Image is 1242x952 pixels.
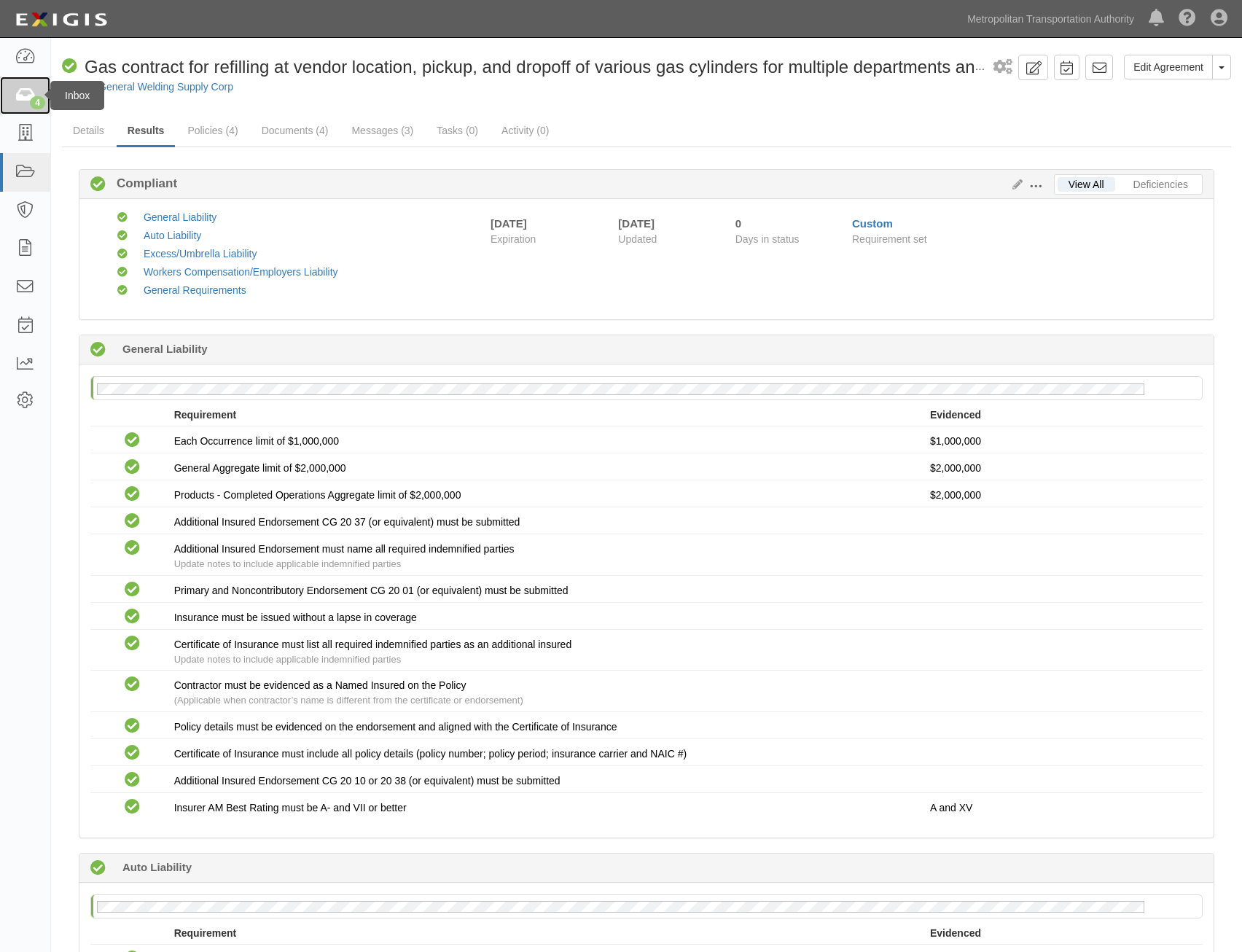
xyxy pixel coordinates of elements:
a: Edit Agreement [1124,55,1213,79]
span: Certificate of Insurance must include all policy details (policy number; policy period; insurance... [174,748,687,760]
div: 4 [30,96,45,109]
i: Compliant [117,249,128,260]
span: Products - Completed Operations Aggregate limit of $2,000,000 [174,489,461,501]
p: $2,000,000 [930,461,1192,475]
i: Compliant [125,460,140,475]
span: Policy details must be evidenced on the endorsement and aligned with the Certificate of Insurance [174,721,617,733]
a: Deficiencies [1122,177,1199,192]
i: Help Center - Complianz [1179,10,1196,28]
a: Excess/Umbrella Liability [144,248,257,260]
span: Additional Insured Endorsement CG 20 37 (or equivalent) must be submitted [174,516,520,528]
i: Compliant [117,286,128,296]
i: Compliant [125,541,140,556]
span: (Applicable when contractor’s name is different from the certificate or endorsement) [174,695,523,706]
span: Insurance must be issued without a lapse in coverage [174,612,417,623]
a: Details [62,116,115,145]
a: Edit Results [1007,179,1023,190]
p: $2,000,000 [930,488,1192,502]
strong: Evidenced [930,927,981,939]
i: Compliant [90,177,106,192]
a: General Requirements [144,284,246,296]
i: Compliant [125,800,140,815]
i: Compliant [125,433,140,448]
i: Compliant [125,773,140,788]
a: Custom [852,217,893,230]
a: Results [117,116,176,147]
a: Tasks (0) [426,116,489,145]
i: Compliant [125,609,140,625]
i: Compliant [125,719,140,734]
strong: Requirement [174,409,237,421]
i: Compliant [125,487,140,502]
i: Compliant [117,231,128,241]
i: Compliant [125,582,140,598]
span: Update notes to include applicable indemnified parties [174,558,401,569]
i: Compliant [125,636,140,652]
span: Requirement set [852,233,927,245]
i: Compliant [125,677,140,692]
i: Compliant [125,514,140,529]
a: Workers Compensation/Employers Liability [144,266,338,278]
i: Compliant [117,213,128,223]
span: Contractor must be evidenced as a Named Insured on the Policy [174,679,466,691]
b: Auto Liability [122,859,192,875]
span: Update notes to include applicable indemnified parties [174,654,401,665]
p: A and XV [930,800,1192,815]
strong: Evidenced [930,409,981,421]
i: Compliant 0 days (since 08/12/2025) [90,343,106,358]
strong: Requirement [174,927,237,939]
a: Metropolitan Transportation Authority [960,4,1141,34]
span: Updated [618,233,657,245]
a: Auto Liability [144,230,201,241]
a: View All [1058,177,1115,192]
a: General Welding Supply Corp [98,81,233,93]
p: $1,000,000 [930,434,1192,448]
span: Insurer AM Best Rating must be A- and VII or better [174,802,407,814]
div: Since 08/12/2025 [735,216,841,231]
img: Logo [11,7,112,33]
i: Compliant [117,268,128,278]
span: Primary and Noncontributory Endorsement CG 20 01 (or equivalent) must be submitted [174,585,569,596]
i: Compliant 0 days (since 08/12/2025) [90,861,106,876]
span: General Aggregate limit of $2,000,000 [174,462,346,474]
b: Compliant [106,175,177,192]
i: 1 scheduled workflow [993,60,1012,75]
span: Expiration [491,232,607,246]
span: Each Occurrence limit of $1,000,000 [174,435,339,447]
i: Compliant [125,746,140,761]
span: Additional Insured Endorsement CG 20 10 or 20 38 (or equivalent) must be submitted [174,775,561,787]
i: Compliant [62,59,77,74]
a: Messages (3) [340,116,424,145]
a: Activity (0) [491,116,560,145]
span: Days in status [735,233,800,245]
div: Gas contract for refilling at vendor location, pickup, and dropoff of various gas cylinders for m... [62,55,988,79]
span: Gas contract for refilling at vendor location, pickup, and dropoff of various gas cylinders for m... [85,57,1061,77]
span: Certificate of Insurance must list all required indemnified parties as an additional insured [174,639,572,650]
div: Inbox [50,81,104,110]
span: Additional Insured Endorsement must name all required indemnified parties [174,543,515,555]
a: Policies (4) [176,116,249,145]
div: [DATE] [491,216,527,231]
div: [DATE] [618,216,713,231]
a: Documents (4) [251,116,340,145]
a: General Liability [144,211,216,223]
b: General Liability [122,341,208,356]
